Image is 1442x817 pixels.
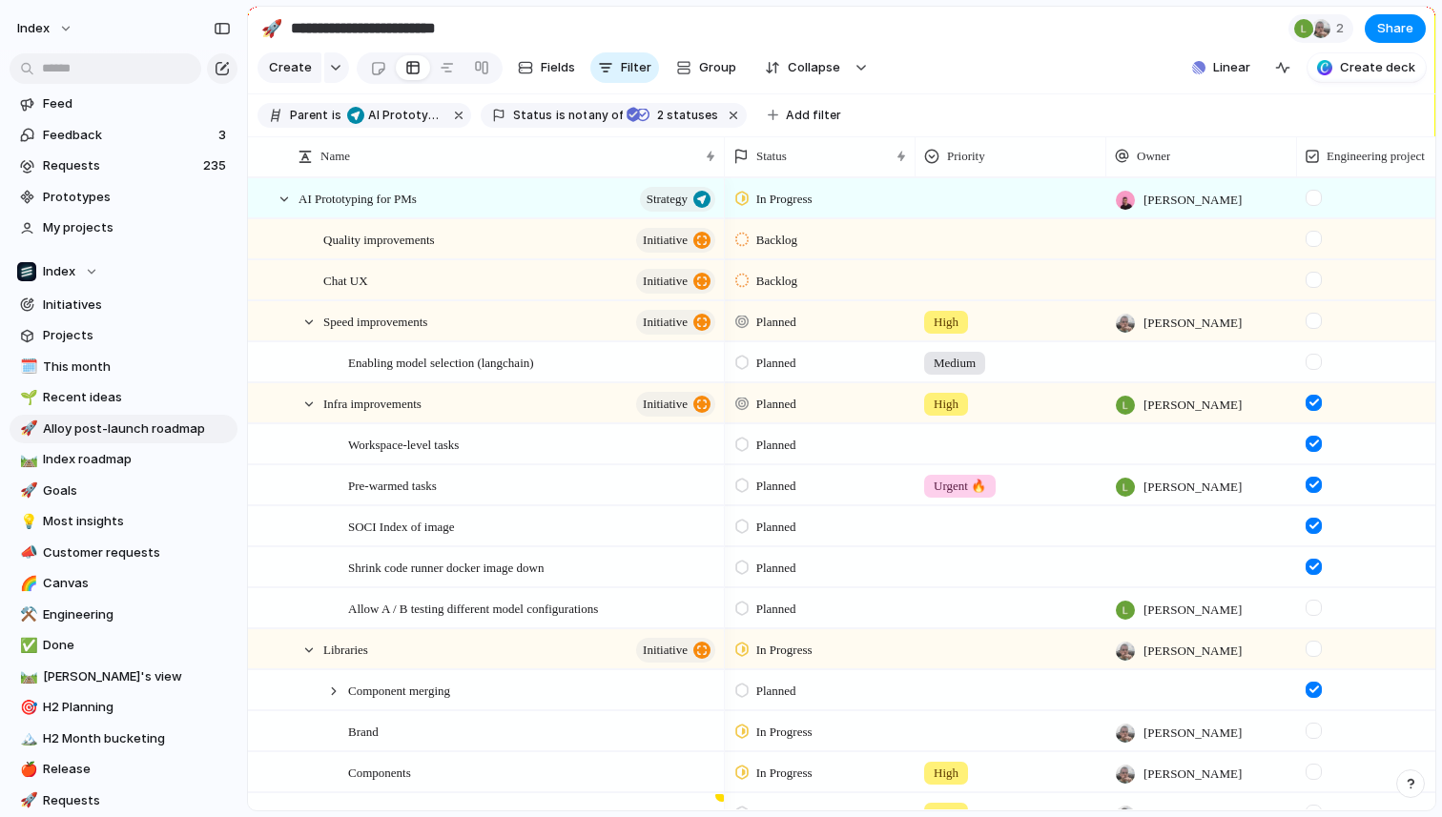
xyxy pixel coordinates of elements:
[257,52,321,83] button: Create
[756,723,813,742] span: In Progress
[257,13,287,44] button: 🚀
[43,636,231,655] span: Done
[647,186,688,213] span: Strategy
[643,391,688,418] span: initiative
[20,697,33,719] div: 🎯
[10,631,237,660] a: ✅Done
[756,518,796,537] span: Planned
[934,764,958,783] span: High
[1143,642,1242,661] span: [PERSON_NAME]
[667,52,746,83] button: Group
[699,58,736,77] span: Group
[17,760,36,779] button: 🍎
[10,786,237,815] div: 🚀Requests
[756,354,796,373] span: Planned
[756,190,813,209] span: In Progress
[1327,147,1425,166] span: Engineering project
[756,395,796,414] span: Planned
[20,387,33,409] div: 🌱
[786,107,841,124] span: Add filter
[17,543,36,562] button: 📣
[43,262,75,281] span: Index
[788,58,840,77] span: Collapse
[17,636,36,655] button: ✅
[541,58,575,77] span: Fields
[10,383,237,412] div: 🌱Recent ideas
[348,720,379,742] span: Brand
[1137,147,1170,166] span: Owner
[756,477,796,496] span: Planned
[753,52,850,83] button: Collapse
[20,418,33,439] div: 🚀
[43,729,231,748] span: H2 Month bucketing
[343,105,446,126] button: AI Prototyping for PMs
[43,156,197,175] span: Requests
[552,105,627,126] button: isnotany of
[10,477,237,505] a: 🚀Goals
[636,638,715,663] button: initiative
[17,698,36,717] button: 🎯
[348,556,544,578] span: Shrink code runner docker image down
[323,638,368,660] span: Libraries
[10,183,237,212] a: Prototypes
[348,474,437,496] span: Pre-warmed tasks
[10,152,237,180] a: Requests235
[368,107,443,124] span: AI Prototyping for PMs
[587,107,624,124] span: any of
[756,764,813,783] span: In Progress
[43,218,231,237] span: My projects
[17,481,36,500] button: 🚀
[10,214,237,242] a: My projects
[17,729,36,748] button: 🏔️
[756,313,796,332] span: Planned
[320,147,350,166] span: Name
[10,693,237,722] a: 🎯H2 Planning
[10,415,237,443] div: 🚀Alloy post-launch roadmap
[756,436,796,455] span: Planned
[934,395,958,414] span: High
[20,480,33,501] div: 🚀
[636,310,715,335] button: initiative
[1143,478,1242,497] span: [PERSON_NAME]
[43,388,231,407] span: Recent ideas
[756,147,787,166] span: Status
[566,107,587,124] span: not
[756,102,853,129] button: Add filter
[218,126,230,145] span: 3
[1184,53,1258,82] button: Linear
[20,635,33,657] div: ✅
[10,321,237,350] a: Projects
[1308,53,1426,82] button: Create deck
[17,791,36,810] button: 🚀
[328,105,345,126] button: is
[10,507,237,536] a: 💡Most insights
[17,357,36,377] button: 🗓️
[1143,396,1242,415] span: [PERSON_NAME]
[323,310,427,332] span: Speed improvements
[625,105,722,126] button: 2 statuses
[17,419,36,439] button: 🚀
[513,107,552,124] span: Status
[1213,58,1250,77] span: Linear
[10,353,237,381] a: 🗓️This month
[43,512,231,531] span: Most insights
[43,760,231,779] span: Release
[332,107,341,124] span: is
[299,187,417,209] span: AI Prototyping for PMs
[756,231,797,250] span: Backlog
[1143,765,1242,784] span: [PERSON_NAME]
[43,419,231,439] span: Alloy post-launch roadmap
[17,605,36,624] button: ⚒️
[1143,724,1242,743] span: [PERSON_NAME]
[43,574,231,593] span: Canvas
[43,326,231,345] span: Projects
[756,272,797,291] span: Backlog
[20,603,33,625] div: ⚒️
[1143,601,1242,620] span: [PERSON_NAME]
[10,539,237,567] a: 📣Customer requests
[43,605,231,624] span: Engineering
[643,309,688,336] span: initiative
